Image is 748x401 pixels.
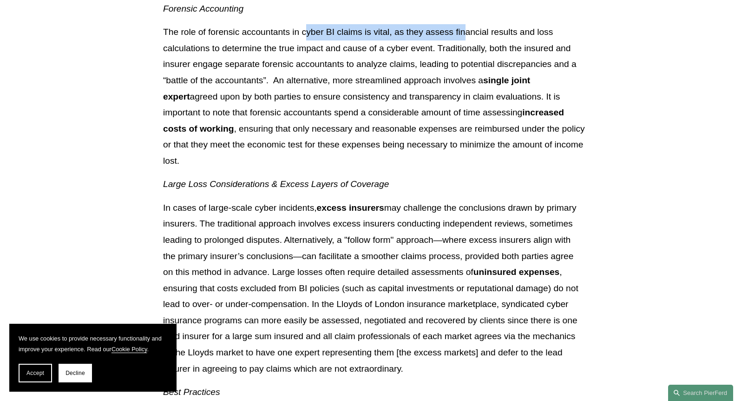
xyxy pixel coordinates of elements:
span: Decline [66,370,85,376]
p: In cases of large-scale cyber incidents, may challenge the conclusions drawn by primary insurers.... [163,200,585,377]
strong: excess insurers [317,203,384,213]
span: Accept [26,370,44,376]
button: Decline [59,364,92,382]
section: Cookie banner [9,324,177,392]
p: We use cookies to provide necessary functionality and improve your experience. Read our . [19,333,167,354]
strong: increased costs of working [163,107,566,134]
a: Search this site [668,385,733,401]
button: Accept [19,364,52,382]
em: Best Practices [163,387,220,397]
strong: single joint expert [163,75,533,101]
a: Cookie Policy [112,346,147,353]
em: Forensic Accounting [163,4,243,13]
p: The role of forensic accountants in cyber BI claims is vital, as they assess financial results an... [163,24,585,169]
strong: uninsured expenses [473,267,560,277]
em: Large Loss Considerations & Excess Layers of Coverage [163,179,389,189]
